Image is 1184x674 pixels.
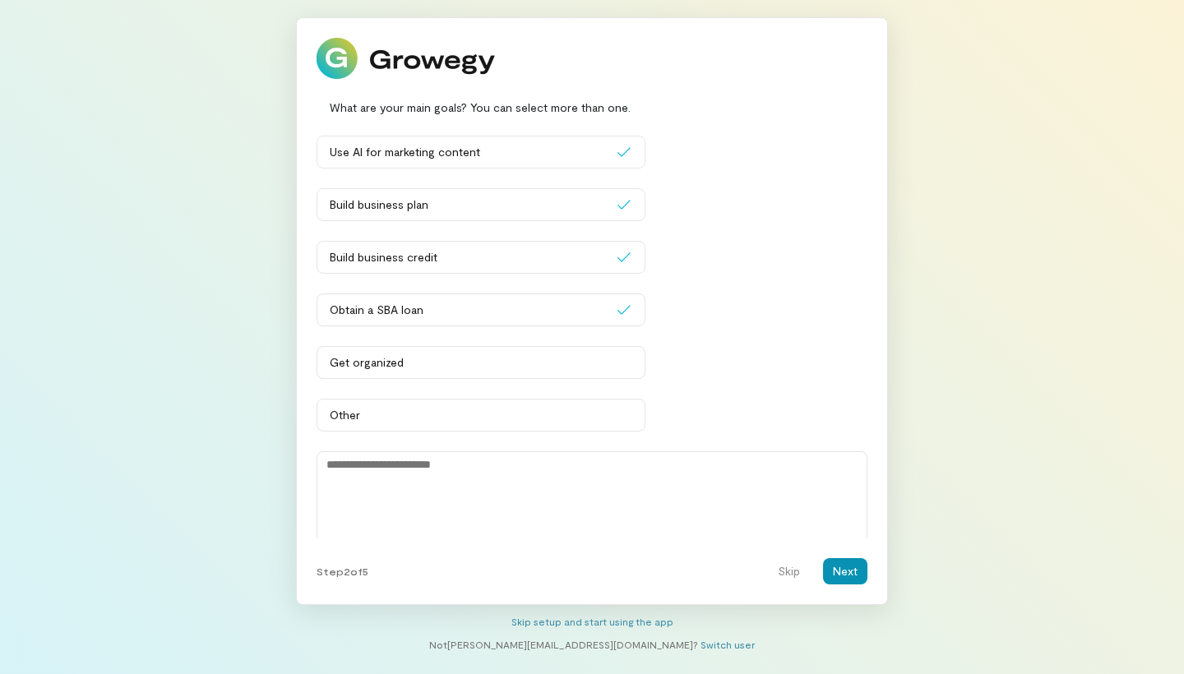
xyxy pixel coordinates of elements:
button: Build business plan [317,188,645,221]
button: Other [317,399,645,432]
button: Use AI for marketing content [317,136,645,168]
button: Skip [768,558,810,584]
button: Obtain a SBA loan [317,293,645,326]
a: Switch user [701,639,755,650]
div: Build business credit [330,249,616,265]
span: Step 2 of 5 [317,565,368,578]
button: Get organized [317,346,645,379]
div: What are your main goals? You can select more than one. [317,99,867,116]
div: Build business plan [330,196,616,213]
div: Get organized [330,354,632,371]
img: Growegy logo [317,38,496,79]
button: Build business credit [317,241,645,274]
div: Other [330,407,632,423]
div: Obtain a SBA loan [330,302,616,318]
span: Not [PERSON_NAME][EMAIL_ADDRESS][DOMAIN_NAME] ? [429,639,698,650]
a: Skip setup and start using the app [511,616,673,627]
div: Use AI for marketing content [330,144,616,160]
button: Next [823,558,867,584]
